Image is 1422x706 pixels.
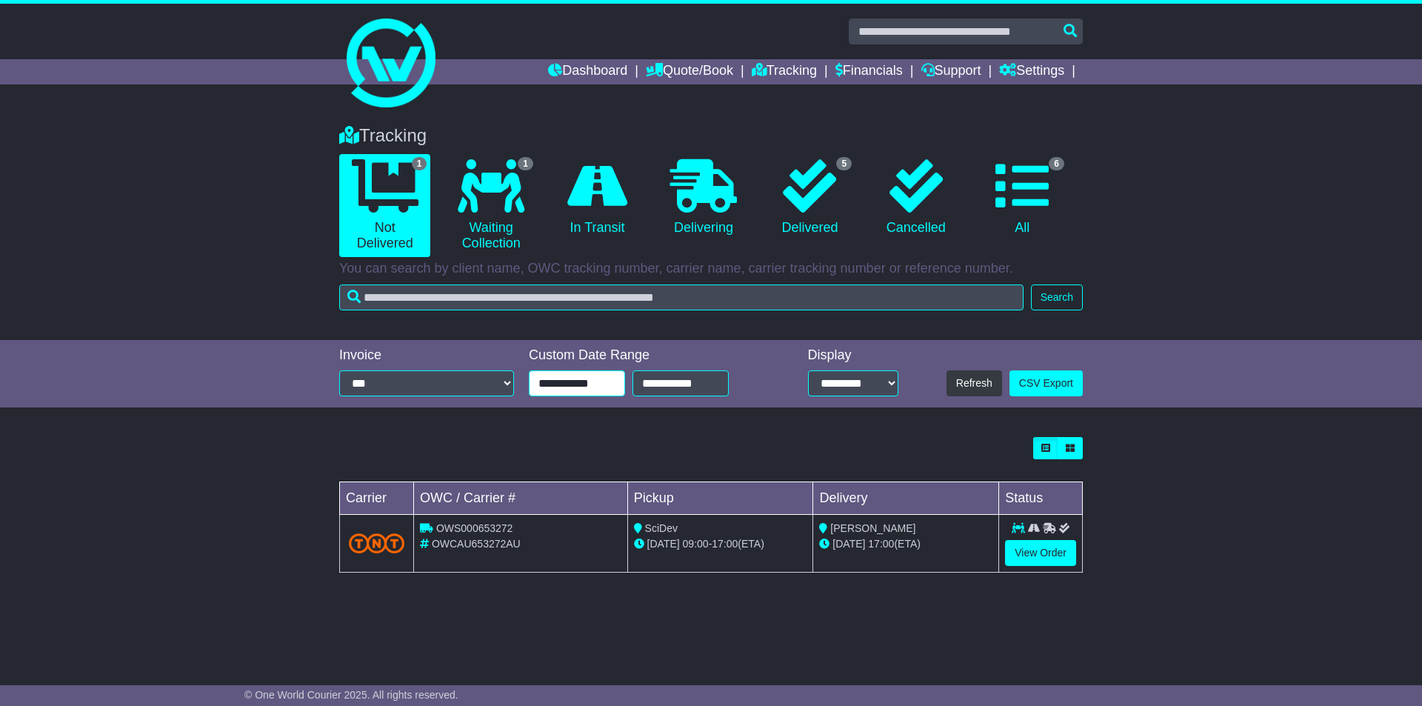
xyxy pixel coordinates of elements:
[870,154,961,242] a: Cancelled
[813,482,999,515] td: Delivery
[436,522,513,534] span: OWS000653272
[332,125,1090,147] div: Tracking
[830,522,915,534] span: [PERSON_NAME]
[1049,157,1064,170] span: 6
[552,154,643,242] a: In Transit
[432,538,521,550] span: OWCAU653272AU
[921,59,981,84] a: Support
[548,59,627,84] a: Dashboard
[339,347,514,364] div: Invoice
[340,482,414,515] td: Carrier
[646,59,733,84] a: Quote/Book
[764,154,855,242] a: 5 Delivered
[868,538,894,550] span: 17:00
[832,538,865,550] span: [DATE]
[836,157,852,170] span: 5
[1031,284,1083,310] button: Search
[999,482,1083,515] td: Status
[647,538,680,550] span: [DATE]
[349,533,404,553] img: TNT_Domestic.png
[412,157,427,170] span: 1
[518,157,533,170] span: 1
[645,522,678,534] span: SciDev
[627,482,813,515] td: Pickup
[445,154,536,257] a: 1 Waiting Collection
[712,538,738,550] span: 17:00
[339,154,430,257] a: 1 Not Delivered
[244,689,458,701] span: © One World Courier 2025. All rights reserved.
[819,536,992,552] div: (ETA)
[339,261,1083,277] p: You can search by client name, OWC tracking number, carrier name, carrier tracking number or refe...
[808,347,898,364] div: Display
[947,370,1002,396] button: Refresh
[529,347,767,364] div: Custom Date Range
[634,536,807,552] div: - (ETA)
[999,59,1064,84] a: Settings
[977,154,1068,242] a: 6 All
[1005,540,1076,566] a: View Order
[1009,370,1083,396] a: CSV Export
[683,538,709,550] span: 09:00
[414,482,628,515] td: OWC / Carrier #
[752,59,817,84] a: Tracking
[658,154,749,242] a: Delivering
[835,59,903,84] a: Financials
